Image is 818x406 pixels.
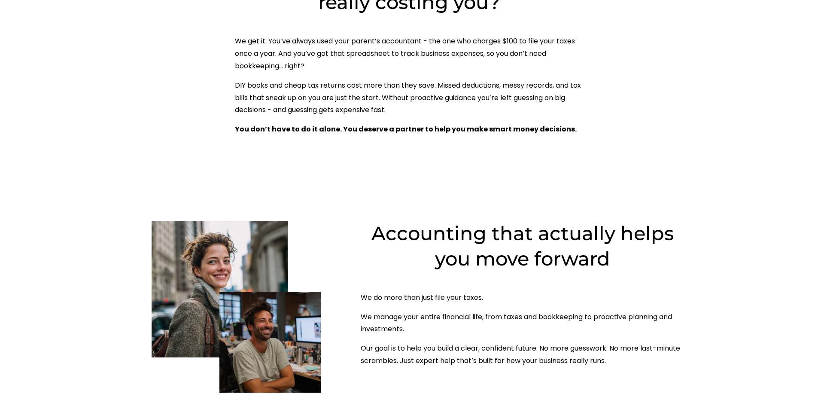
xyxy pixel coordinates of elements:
h2: Accounting that actually helps you move forward [361,221,684,271]
strong: You don’t have to do it alone. You deserve a partner to help you make smart money decisions. [235,124,577,134]
p: Our goal is to help you build a clear, confident future. No more guesswork. No more last-minute s... [361,342,684,367]
p: We do more than just file your taxes. [361,292,684,304]
p: We manage your entire financial life, from taxes and bookkeeping to proactive planning and invest... [361,311,684,336]
p: We get it. You’ve always used your parent’s accountant - the one who charges $100 to file your ta... [235,35,584,72]
p: DIY books and cheap tax returns cost more than they save. Missed deductions, messy records, and t... [235,79,584,116]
